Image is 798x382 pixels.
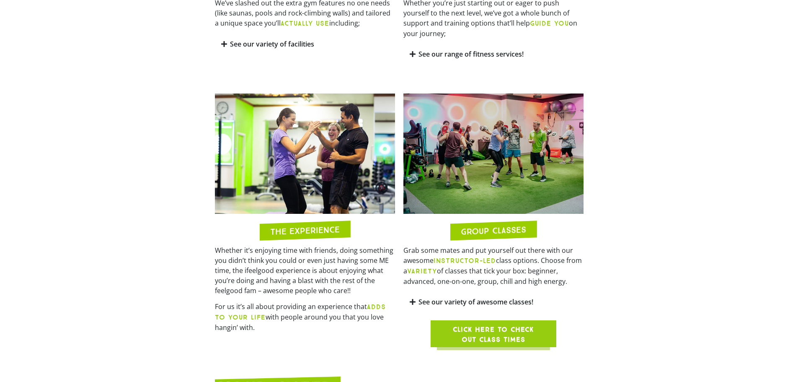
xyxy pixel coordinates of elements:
[461,225,526,236] h2: GROUP CLASSES
[403,292,584,312] div: See our variety of awesome classes!
[281,19,329,27] b: ACTUALLY USE
[403,44,584,64] div: See our range of fitness services!
[215,34,395,54] div: See our variety of facilities
[530,19,569,27] b: GUIDE YOU
[418,297,533,307] a: See our variety of awesome classes!
[230,39,314,49] a: See our variety of facilities
[418,49,524,59] a: See our range of fitness services!
[434,257,496,265] b: INSTRUCTOR-LED
[215,301,395,333] p: For us it’s all about providing an experience that with people around you that you love hangin’ w...
[431,320,556,347] a: Click here to check out class times
[403,245,584,286] p: Grab some mates and put yourself out there with our awesome class options. Choose from a of class...
[407,267,437,275] b: VARIETY
[451,325,536,345] span: Click here to check out class times
[215,245,395,296] p: Whether it’s enjoying time with friends, doing something you didn’t think you could or even just ...
[270,225,340,236] h2: THE EXPERIENCE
